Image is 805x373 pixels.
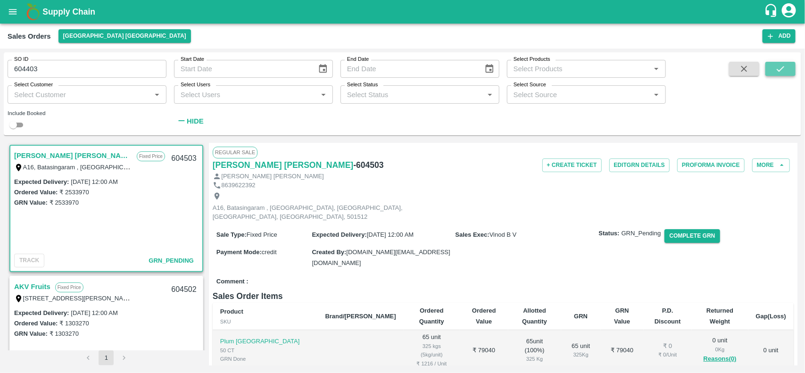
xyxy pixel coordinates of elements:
div: SKU [220,317,310,326]
input: Enter SO ID [8,60,166,78]
button: Proforma Invoice [677,158,745,172]
label: ₹ 1303270 [50,330,79,337]
div: ₹ 0 / Unit [651,350,684,359]
div: account of current user [780,2,797,22]
p: 8639622392 [221,181,255,190]
input: Select Customer [10,88,148,100]
label: [DATE] 12:00 AM [71,178,117,185]
a: AKV Fruits [14,281,50,293]
label: GRN Value: [14,199,48,206]
button: Reasons(0) [699,354,741,365]
label: [DATE] 12:00 AM [71,309,117,316]
label: Select Customer [14,81,53,89]
input: Select Status [343,88,481,100]
label: Expected Delivery : [14,178,69,185]
div: 325 Kg [516,355,554,363]
label: ₹ 2533970 [50,199,79,206]
b: Brand/[PERSON_NAME] [325,313,396,320]
label: Expected Delivery : [312,231,366,238]
span: credit [262,249,277,256]
div: 604503 [166,148,202,170]
a: [PERSON_NAME] [PERSON_NAME] [14,149,132,162]
b: Ordered Quantity [419,307,444,324]
p: [PERSON_NAME] [PERSON_NAME] [221,172,324,181]
td: 0 unit [748,330,794,371]
button: Open [650,89,663,101]
label: Created By : [312,249,346,256]
label: Select Products [514,56,550,63]
button: EditGRN Details [609,158,670,172]
label: Start Date [181,56,204,63]
b: P.D. Discount [655,307,681,324]
h6: - 604503 [353,158,383,172]
input: Select Users [177,88,315,100]
div: 325 Kg [569,350,593,359]
b: Ordered Value [472,307,496,324]
label: A16, Batasingaram , [GEOGRAPHIC_DATA], [GEOGRAPHIC_DATA], [GEOGRAPHIC_DATA], [GEOGRAPHIC_DATA], 5... [23,163,370,171]
span: GRN_Pending [149,257,193,264]
label: Ordered Value: [14,189,58,196]
label: SO ID [14,56,28,63]
strong: Hide [187,117,203,125]
button: page 1 [99,350,114,365]
button: Choose date [314,60,332,78]
button: Open [151,89,163,101]
button: Open [484,89,496,101]
td: 65 unit [404,330,460,371]
div: GRN Done [220,355,310,363]
label: Select Status [347,81,378,89]
div: 50 CT [220,346,310,355]
b: GRN Value [614,307,630,324]
span: Regular Sale [213,147,257,158]
button: Open [317,89,330,101]
span: GRN_Pending [622,229,661,238]
b: GRN [574,313,588,320]
img: logo [24,2,42,21]
label: Comment : [216,277,249,286]
div: 0 Kg [699,345,741,354]
span: Vinod B V [490,231,517,238]
label: Select Source [514,81,546,89]
p: A16, Batasingaram , [GEOGRAPHIC_DATA], [GEOGRAPHIC_DATA], [GEOGRAPHIC_DATA], [GEOGRAPHIC_DATA], 5... [213,204,425,221]
button: Hide [174,113,206,129]
label: GRN Value: [14,330,48,337]
label: Ordered Value: [14,320,58,327]
label: ₹ 2533970 [59,189,89,196]
span: [DATE] 12:00 AM [367,231,414,238]
p: Fixed Price [137,151,165,161]
label: Expected Delivery : [14,309,69,316]
b: Allotted Quantity [522,307,547,324]
div: 325 kgs (5kg/unit) [411,342,452,359]
div: 65 unit ( 100 %) [516,337,554,364]
div: ₹ 0 [651,342,684,351]
input: Select Source [510,88,647,100]
b: Returned Weight [706,307,733,324]
button: Complete GRN [664,229,720,243]
div: customer-support [764,3,780,20]
p: Fixed Price [55,282,83,292]
p: Plum [GEOGRAPHIC_DATA] [220,337,310,346]
b: Product [220,308,243,315]
div: 604502 [166,279,202,301]
button: More [752,158,790,172]
label: End Date [347,56,369,63]
td: ₹ 79040 [601,330,644,371]
button: Open [650,63,663,75]
label: ₹ 1303270 [59,320,89,327]
b: Supply Chain [42,7,95,17]
button: Select DC [58,29,191,43]
div: Include Booked [8,109,166,117]
div: 65 unit [569,342,593,359]
label: Select Users [181,81,210,89]
input: Select Products [510,63,647,75]
button: Add [763,29,796,43]
td: ₹ 79040 [460,330,508,371]
span: Fixed Price [247,231,277,238]
span: [DOMAIN_NAME][EMAIL_ADDRESS][DOMAIN_NAME] [312,249,450,266]
label: [STREET_ADDRESS][PERSON_NAME] [23,294,134,302]
a: [PERSON_NAME] [PERSON_NAME] [213,158,354,172]
b: Gap(Loss) [756,313,786,320]
div: Sales Orders [8,30,51,42]
a: Supply Chain [42,5,764,18]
